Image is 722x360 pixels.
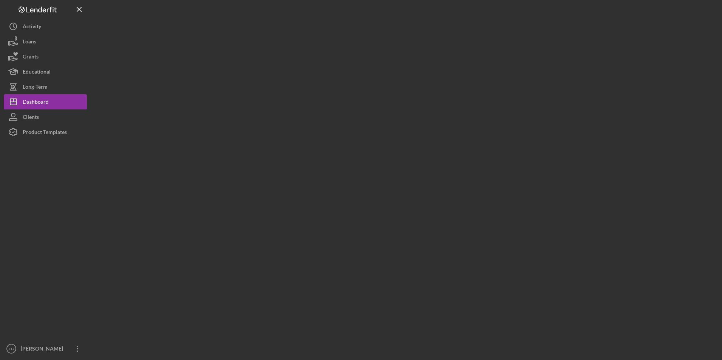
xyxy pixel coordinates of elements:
[23,94,49,111] div: Dashboard
[23,64,51,81] div: Educational
[23,49,39,66] div: Grants
[4,341,87,356] button: LG[PERSON_NAME]
[23,79,48,96] div: Long-Term
[23,109,39,126] div: Clients
[4,19,87,34] button: Activity
[9,347,14,351] text: LG
[4,125,87,140] button: Product Templates
[4,34,87,49] button: Loans
[4,64,87,79] button: Educational
[23,125,67,142] div: Product Templates
[4,49,87,64] button: Grants
[4,109,87,125] button: Clients
[4,79,87,94] button: Long-Term
[23,19,41,36] div: Activity
[23,34,36,51] div: Loans
[4,94,87,109] button: Dashboard
[19,341,68,358] div: [PERSON_NAME]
